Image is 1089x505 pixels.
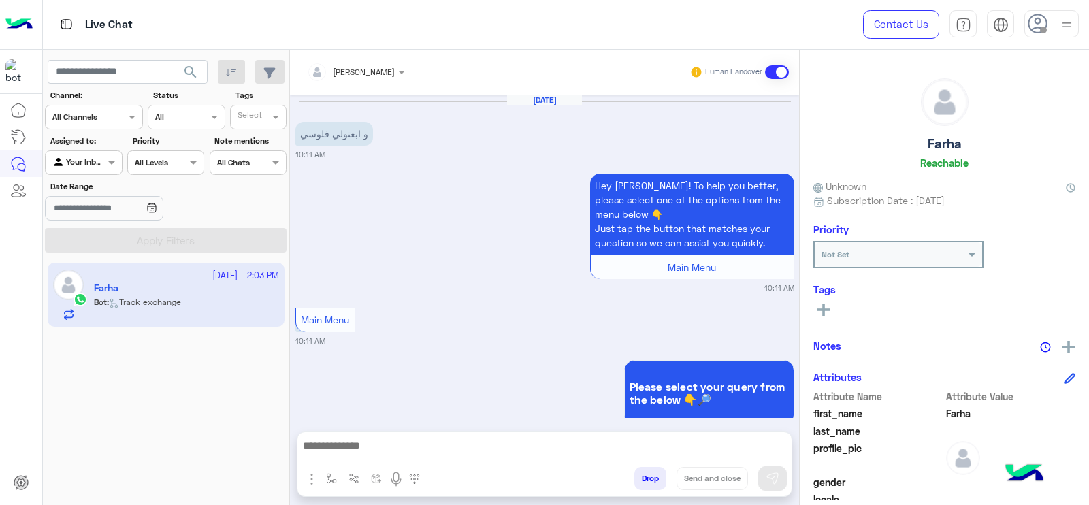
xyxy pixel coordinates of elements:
[813,424,943,438] span: last_name
[956,17,971,33] img: tab
[949,10,977,39] a: tab
[813,340,841,352] h6: Notes
[813,441,943,472] span: profile_pic
[827,193,945,208] span: Subscription Date : [DATE]
[50,180,203,193] label: Date Range
[85,16,133,34] p: Live Chat
[813,389,943,404] span: Attribute Name
[920,157,969,169] h6: Reachable
[182,64,199,80] span: search
[365,467,388,489] button: create order
[333,67,395,77] span: [PERSON_NAME]
[301,314,349,325] span: Main Menu
[235,89,285,101] label: Tags
[50,135,120,147] label: Assigned to:
[630,380,789,406] span: Please select your query from the below 👇🔎
[946,475,1076,489] span: null
[813,223,849,235] h6: Priority
[58,16,75,33] img: tab
[1040,342,1051,353] img: notes
[822,249,849,259] b: Not Set
[668,261,716,273] span: Main Menu
[590,174,794,255] p: 25/9/2025, 10:11 AM
[348,473,359,484] img: Trigger scenario
[50,89,142,101] label: Channel:
[677,467,748,490] button: Send and close
[993,17,1009,33] img: tab
[343,467,365,489] button: Trigger scenario
[863,10,939,39] a: Contact Us
[235,109,262,125] div: Select
[813,283,1075,295] h6: Tags
[371,473,382,484] img: create order
[174,60,208,89] button: search
[1058,16,1075,33] img: profile
[295,149,325,160] small: 10:11 AM
[705,67,762,78] small: Human Handover
[813,179,866,193] span: Unknown
[326,473,337,484] img: select flow
[813,406,943,421] span: first_name
[813,371,862,383] h6: Attributes
[321,467,343,489] button: select flow
[5,59,30,84] img: 317874714732967
[214,135,285,147] label: Note mentions
[922,79,968,125] img: defaultAdmin.png
[507,95,582,105] h6: [DATE]
[133,135,203,147] label: Priority
[295,336,325,346] small: 10:11 AM
[304,471,320,487] img: send attachment
[388,471,404,487] img: send voice note
[928,136,962,152] h5: Farha
[766,472,779,485] img: send message
[946,406,1076,421] span: Farha
[634,467,666,490] button: Drop
[409,474,420,485] img: make a call
[1062,341,1075,353] img: add
[1001,451,1048,498] img: hulul-logo.png
[153,89,223,101] label: Status
[764,282,794,293] small: 10:11 AM
[295,122,373,146] p: 25/9/2025, 10:11 AM
[45,228,287,253] button: Apply Filters
[813,475,943,489] span: gender
[5,10,33,39] img: Logo
[946,389,1076,404] span: Attribute Value
[946,441,980,475] img: defaultAdmin.png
